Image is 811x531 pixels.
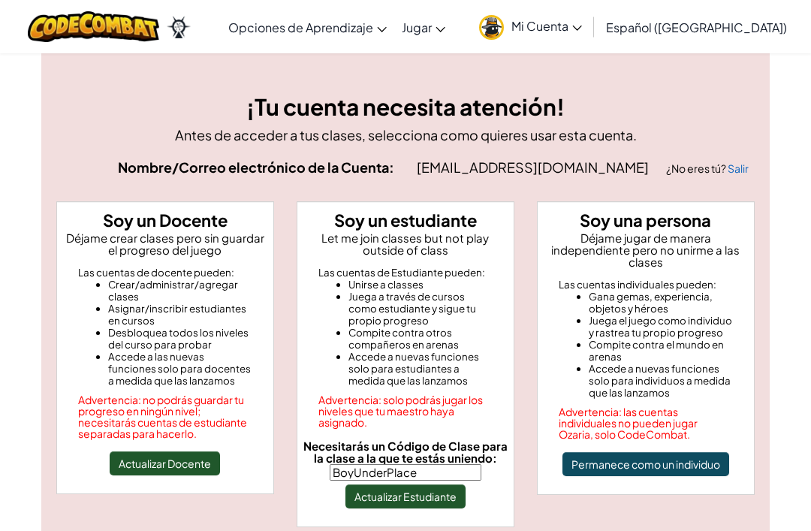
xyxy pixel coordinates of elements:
[167,16,191,38] img: Ozaria
[221,7,394,47] a: Opciones de Aprendizaje
[559,279,733,291] div: Las cuentas individuales pueden:
[56,90,755,124] h3: ¡Tu cuenta necesita atención!
[110,451,220,475] button: Actualizar Docente
[598,7,794,47] a: Español ([GEOGRAPHIC_DATA])
[589,363,733,399] li: Accede a nuevas funciones solo para individuos a medida que las lanzamos
[63,232,267,256] p: Déjame crear clases pero sin guardar el progreso del juego
[348,351,493,387] li: Accede a nuevas funciones solo para estudiantes a medida que las lanzamos
[318,267,493,279] div: Las cuentas de Estudiante pueden:
[78,267,252,279] div: Las cuentas de docente pueden:
[348,291,493,327] li: Juega a través de cursos como estudiante y sigue tu propio progreso
[118,158,394,176] strong: Nombre/Correo electrónico de la Cuenta:
[56,124,755,146] p: Antes de acceder a tus clases, selecciona como quieres usar esta cuenta.
[589,339,733,363] li: Compite contra el mundo en arenas
[479,15,504,40] img: avatar
[103,210,228,231] strong: Soy un Docente
[472,3,589,50] a: Mi Cuenta
[394,7,453,47] a: Jugar
[28,11,159,42] img: CodeCombat logo
[108,327,252,351] li: Desbloquea todos los niveles del curso para probar
[318,394,493,428] div: Advertencia: solo podrás jugar los niveles que tu maestro haya asignado.
[589,291,733,315] li: Gana gemas, experiencia, objetos y héroes
[228,20,373,35] span: Opciones de Aprendizaje
[417,158,651,176] span: [EMAIL_ADDRESS][DOMAIN_NAME]
[108,351,252,387] li: Accede a las nuevas funciones solo para docentes a medida que las lanzamos
[108,279,252,303] li: Crear/administrar/agregar clases
[544,232,748,268] p: Déjame jugar de manera independiente pero no unirme a las clases
[589,315,733,339] li: Juega el juego como individuo y rastrea tu propio progreso
[511,18,582,34] span: Mi Cuenta
[108,303,252,327] li: Asignar/inscribir estudiantes en cursos
[728,161,749,175] a: Salir
[330,464,481,481] input: Necesitarás un Código de Clase para la clase a la que te estás uniendo:
[303,232,508,256] p: Let me join classes but not play outside of class
[303,439,508,465] span: Necesitarás un Código de Clase para la clase a la que te estás uniendo:
[78,394,252,439] div: Advertencia: no podrás guardar tu progreso en ningún nivel; necesitarás cuentas de estudiante sep...
[559,406,733,440] div: Advertencia: las cuentas individuales no pueden jugar Ozaria, solo CodeCombat.
[402,20,432,35] span: Jugar
[348,327,493,351] li: Compite contra otros compañeros en arenas
[606,20,787,35] span: Español ([GEOGRAPHIC_DATA])
[562,452,729,476] button: Permanece como un individuo
[666,161,728,175] span: ¿No eres tú?
[345,484,466,508] button: Actualizar Estudiante
[348,279,493,291] li: Unirse a classes
[334,210,477,231] strong: Soy un estudiante
[580,210,711,231] strong: Soy una persona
